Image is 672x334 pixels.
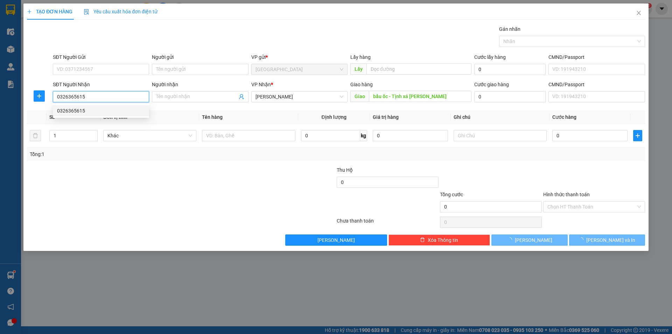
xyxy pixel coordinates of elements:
[474,54,506,60] label: Cước lấy hàng
[49,114,55,120] span: SL
[579,237,586,242] span: loading
[373,130,448,141] input: 0
[251,82,271,87] span: VP Nhận
[633,130,642,141] button: plus
[428,236,458,244] span: Xóa Thông tin
[636,10,642,16] span: close
[440,192,463,197] span: Tổng cước
[34,93,44,99] span: plus
[420,237,425,243] span: delete
[239,94,244,100] span: user-add
[53,105,149,116] div: 0326365615
[569,234,645,246] button: [PERSON_NAME] và In
[454,130,547,141] input: Ghi Chú
[552,114,576,120] span: Cước hàng
[202,130,295,141] input: VD: Bàn, Ghế
[499,26,520,32] label: Gán nhãn
[586,236,635,244] span: [PERSON_NAME] và In
[474,82,509,87] label: Cước giao hàng
[285,234,387,246] button: [PERSON_NAME]
[388,234,490,246] button: deleteXóa Thông tin
[255,91,343,102] span: Phan Thiết
[474,64,546,75] input: Cước lấy hàng
[107,130,192,141] span: Khác
[507,237,515,242] span: loading
[350,63,366,75] span: Lấy
[369,91,471,102] input: Dọc đường
[322,114,346,120] span: Định lượng
[629,4,649,23] button: Close
[474,91,546,102] input: Cước giao hàng
[515,236,552,244] span: [PERSON_NAME]
[543,192,590,197] label: Hình thức thanh toán
[350,54,371,60] span: Lấy hàng
[30,150,259,158] div: Tổng: 1
[84,9,89,15] img: icon
[366,63,471,75] input: Dọc đường
[27,9,72,14] span: TẠO ĐƠN HÀNG
[451,110,549,124] th: Ghi chú
[84,9,157,14] span: Yêu cầu xuất hóa đơn điện tử
[53,81,149,88] div: SĐT Người Nhận
[202,114,223,120] span: Tên hàng
[633,133,642,138] span: plus
[491,234,567,246] button: [PERSON_NAME]
[34,90,45,102] button: plus
[57,107,145,115] div: 0326365615
[373,114,399,120] span: Giá trị hàng
[27,9,32,14] span: plus
[53,53,149,61] div: SĐT Người Gửi
[350,82,373,87] span: Giao hàng
[152,81,248,88] div: Người nhận
[360,130,367,141] span: kg
[255,64,343,75] span: Đà Lạt
[251,53,348,61] div: VP gửi
[337,167,353,173] span: Thu Hộ
[350,91,369,102] span: Giao
[152,53,248,61] div: Người gửi
[30,130,41,141] button: delete
[548,53,645,61] div: CMND/Passport
[548,81,645,88] div: CMND/Passport
[336,217,439,229] div: Chưa thanh toán
[317,236,355,244] span: [PERSON_NAME]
